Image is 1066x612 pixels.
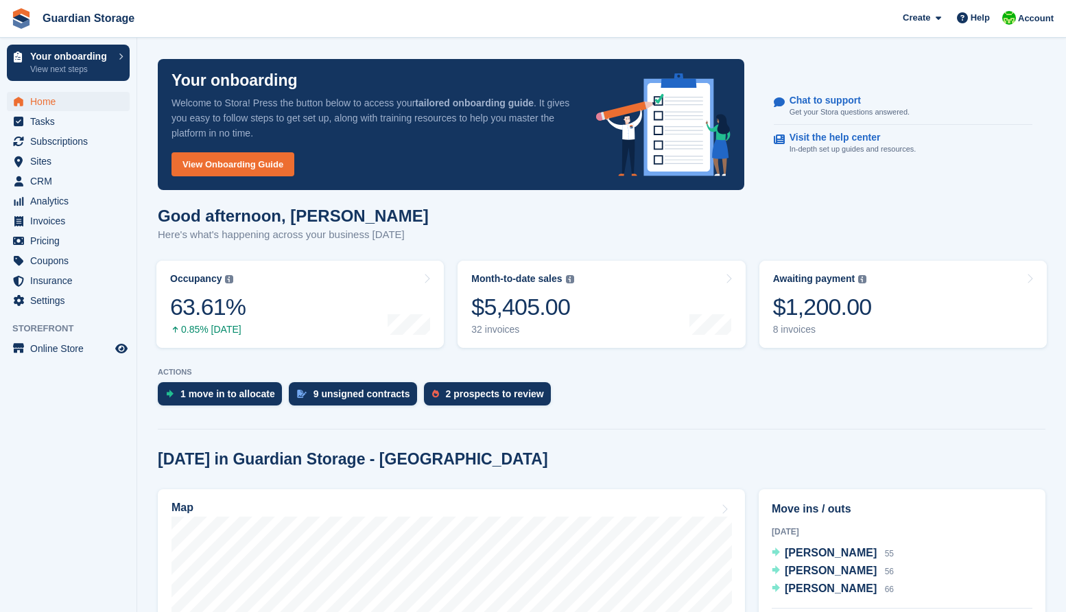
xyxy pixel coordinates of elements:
a: menu [7,271,130,290]
span: Pricing [30,231,112,250]
img: onboarding-info-6c161a55d2c0e0a8cae90662b2fe09162a5109e8cc188191df67fb4f79e88e88.svg [596,73,731,176]
div: 63.61% [170,293,246,321]
p: Visit the help center [790,132,905,143]
p: Here's what's happening across your business [DATE] [158,227,429,243]
img: Andrew Kinakin [1002,11,1016,25]
p: Welcome to Stora! Press the button below to access your . It gives you easy to follow steps to ge... [171,95,574,141]
p: View next steps [30,63,112,75]
span: CRM [30,172,112,191]
img: icon-info-grey-7440780725fd019a000dd9b08b2336e03edf1995a4989e88bcd33f0948082b44.svg [225,275,233,283]
a: 9 unsigned contracts [289,382,424,412]
a: [PERSON_NAME] 66 [772,580,894,598]
div: 2 prospects to review [446,388,544,399]
div: Occupancy [170,273,222,285]
a: Month-to-date sales $5,405.00 32 invoices [458,261,745,348]
a: Awaiting payment $1,200.00 8 invoices [759,261,1047,348]
span: Analytics [30,191,112,211]
a: View Onboarding Guide [171,152,294,176]
a: menu [7,211,130,231]
a: 2 prospects to review [424,382,558,412]
a: menu [7,251,130,270]
span: Sites [30,152,112,171]
img: icon-info-grey-7440780725fd019a000dd9b08b2336e03edf1995a4989e88bcd33f0948082b44.svg [858,275,866,283]
a: 1 move in to allocate [158,382,289,412]
span: Settings [30,291,112,310]
h2: Map [171,502,193,514]
div: Awaiting payment [773,273,855,285]
a: menu [7,231,130,250]
a: menu [7,92,130,111]
span: Home [30,92,112,111]
span: Insurance [30,271,112,290]
div: 0.85% [DATE] [170,324,246,336]
a: Your onboarding View next steps [7,45,130,81]
h1: Good afternoon, [PERSON_NAME] [158,207,429,225]
div: 9 unsigned contracts [313,388,410,399]
a: Chat to support Get your Stora questions answered. [774,88,1032,126]
div: 8 invoices [773,324,872,336]
p: In-depth set up guides and resources. [790,143,916,155]
h2: [DATE] in Guardian Storage - [GEOGRAPHIC_DATA] [158,450,548,469]
strong: tailored onboarding guide [415,97,534,108]
span: [PERSON_NAME] [785,582,877,594]
span: [PERSON_NAME] [785,565,877,576]
a: menu [7,191,130,211]
img: move_ins_to_allocate_icon-fdf77a2bb77ea45bf5b3d319d69a93e2d87916cf1d5bf7949dd705db3b84f3ca.svg [166,390,174,398]
span: Coupons [30,251,112,270]
span: Online Store [30,339,112,358]
a: menu [7,112,130,131]
a: [PERSON_NAME] 55 [772,545,894,563]
p: Your onboarding [171,73,298,89]
img: prospect-51fa495bee0391a8d652442698ab0144808aea92771e9ea1ae160a38d050c398.svg [432,390,439,398]
span: Storefront [12,322,137,336]
a: menu [7,152,130,171]
h2: Move ins / outs [772,501,1032,517]
span: Account [1018,12,1054,25]
a: [PERSON_NAME] 56 [772,563,894,580]
p: Get your Stora questions answered. [790,106,910,118]
a: Occupancy 63.61% 0.85% [DATE] [156,261,444,348]
a: menu [7,291,130,310]
div: $5,405.00 [471,293,573,321]
p: Chat to support [790,95,899,106]
span: Invoices [30,211,112,231]
span: 55 [885,549,894,558]
a: menu [7,172,130,191]
a: menu [7,339,130,358]
span: [PERSON_NAME] [785,547,877,558]
a: Guardian Storage [37,7,140,30]
p: Your onboarding [30,51,112,61]
div: [DATE] [772,526,1032,538]
span: Subscriptions [30,132,112,151]
span: 66 [885,585,894,594]
a: menu [7,132,130,151]
div: 32 invoices [471,324,573,336]
div: $1,200.00 [773,293,872,321]
img: contract_signature_icon-13c848040528278c33f63329250d36e43548de30e8caae1d1a13099fd9432cc5.svg [297,390,307,398]
div: 1 move in to allocate [180,388,275,399]
span: Create [903,11,930,25]
p: ACTIONS [158,368,1045,377]
span: Tasks [30,112,112,131]
img: icon-info-grey-7440780725fd019a000dd9b08b2336e03edf1995a4989e88bcd33f0948082b44.svg [566,275,574,283]
a: Preview store [113,340,130,357]
a: Visit the help center In-depth set up guides and resources. [774,125,1032,162]
span: Help [971,11,990,25]
div: Month-to-date sales [471,273,562,285]
span: 56 [885,567,894,576]
img: stora-icon-8386f47178a22dfd0bd8f6a31ec36ba5ce8667c1dd55bd0f319d3a0aa187defe.svg [11,8,32,29]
